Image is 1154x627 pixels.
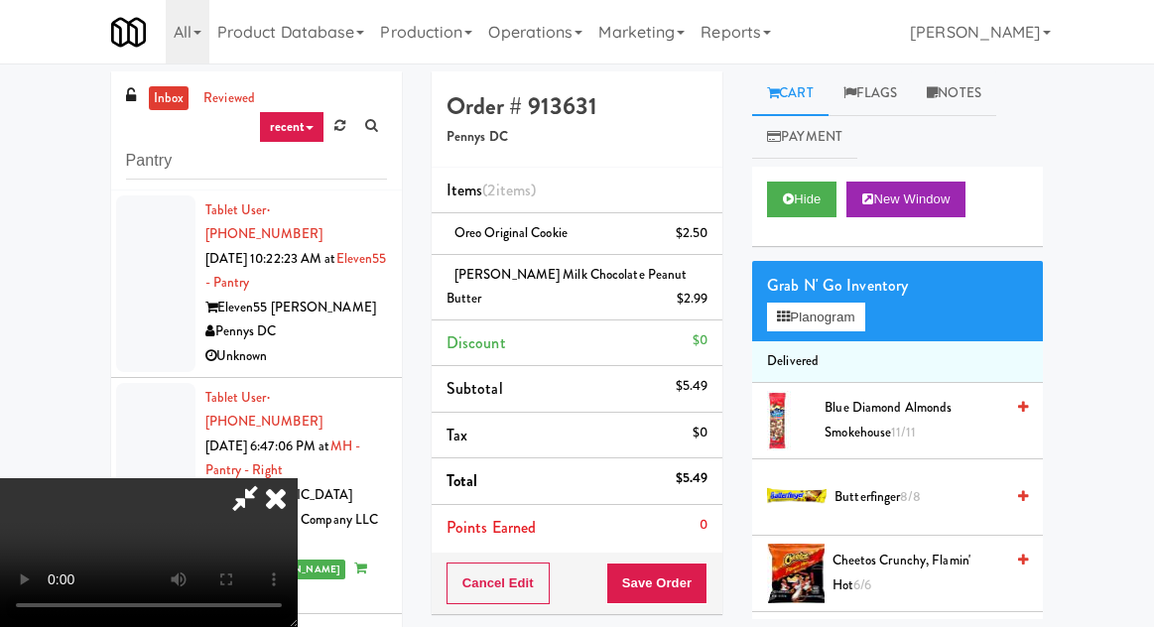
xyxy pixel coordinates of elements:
h5: Pennys DC [447,130,707,145]
div: $0 [693,328,707,353]
span: 8/8 [900,487,920,506]
button: Save Order [606,563,707,604]
span: Discount [447,331,506,354]
li: Delivered [752,341,1043,383]
a: reviewed [198,86,260,111]
div: 0 [700,513,707,538]
div: Eleven55 [PERSON_NAME] [205,296,387,320]
button: Planogram [767,303,864,332]
span: 6/6 [853,575,871,594]
span: Blue Diamond Almonds Smokehouse [825,396,1003,444]
span: (2 ) [482,179,536,201]
span: [PERSON_NAME] Milk Chocolate Peanut Butter [447,265,688,309]
span: Subtotal [447,377,503,400]
div: $2.99 [677,287,708,312]
a: Cart [752,71,829,116]
a: Flags [829,71,913,116]
a: Payment [752,115,857,160]
li: Tablet User· [PHONE_NUMBER][DATE] 6:47:06 PM atMH - Pantry - Right[GEOGRAPHIC_DATA]Family Markets... [111,378,402,614]
div: Blue Diamond Almonds Smokehouse11/11 [817,396,1028,444]
button: Cancel Edit [447,563,550,604]
div: Unknown [205,344,387,369]
h4: Order # 913631 [447,93,707,119]
a: inbox [149,86,190,111]
li: Tablet User· [PHONE_NUMBER][DATE] 10:22:23 AM atEleven55 - PantryEleven55 [PERSON_NAME]Pennys DCU... [111,190,402,378]
input: Search vision orders [126,143,387,180]
span: Cheetos Crunchy, Flamin' Hot [833,549,1004,597]
a: Tablet User· [PHONE_NUMBER] [205,388,322,432]
div: Grab N' Go Inventory [767,271,1028,301]
div: $5.49 [676,466,708,491]
a: Notes [912,71,996,116]
span: Items [447,179,536,201]
span: Tax [447,424,467,446]
span: [DATE] 6:47:06 PM at [205,437,330,455]
a: recent [259,111,324,143]
div: Pennys DC [205,319,387,344]
div: Butterfinger8/8 [827,485,1028,510]
span: Total [447,469,478,492]
button: Hide [767,182,836,217]
button: New Window [846,182,965,217]
span: Points Earned [447,516,536,539]
img: Micromart [111,15,146,50]
a: Tablet User· [PHONE_NUMBER] [205,200,322,244]
div: $2.50 [676,221,708,246]
span: Butterfinger [834,485,1003,510]
div: $5.49 [676,374,708,399]
ng-pluralize: items [496,179,532,201]
span: 11/11 [891,423,916,441]
div: $0 [693,421,707,445]
div: Cheetos Crunchy, Flamin' Hot6/6 [825,549,1029,597]
span: [DATE] 10:22:23 AM at [205,249,336,268]
span: Oreo Original Cookie [454,223,568,242]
